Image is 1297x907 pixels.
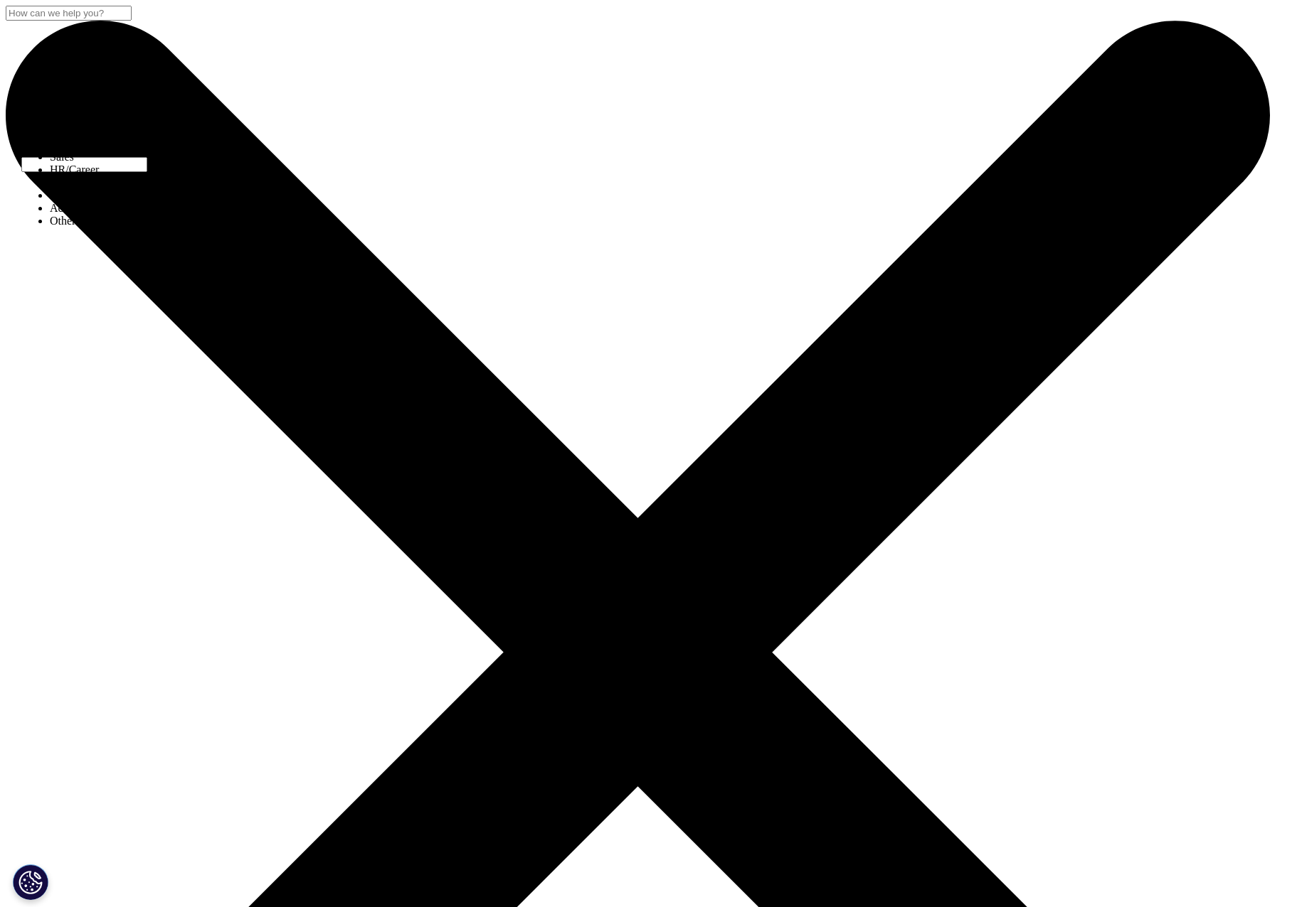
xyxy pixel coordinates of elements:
button: Cookies Settings [13,864,48,900]
li: Patient Seeking Clinical Trials [50,176,189,189]
li: Sales [50,151,189,163]
li: Other [50,215,189,227]
li: HR/Career [50,163,189,176]
li: Site/Investigator Waiting List [50,189,189,202]
li: Accounts Payable/Receivable [50,202,189,215]
input: Search [6,6,132,21]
